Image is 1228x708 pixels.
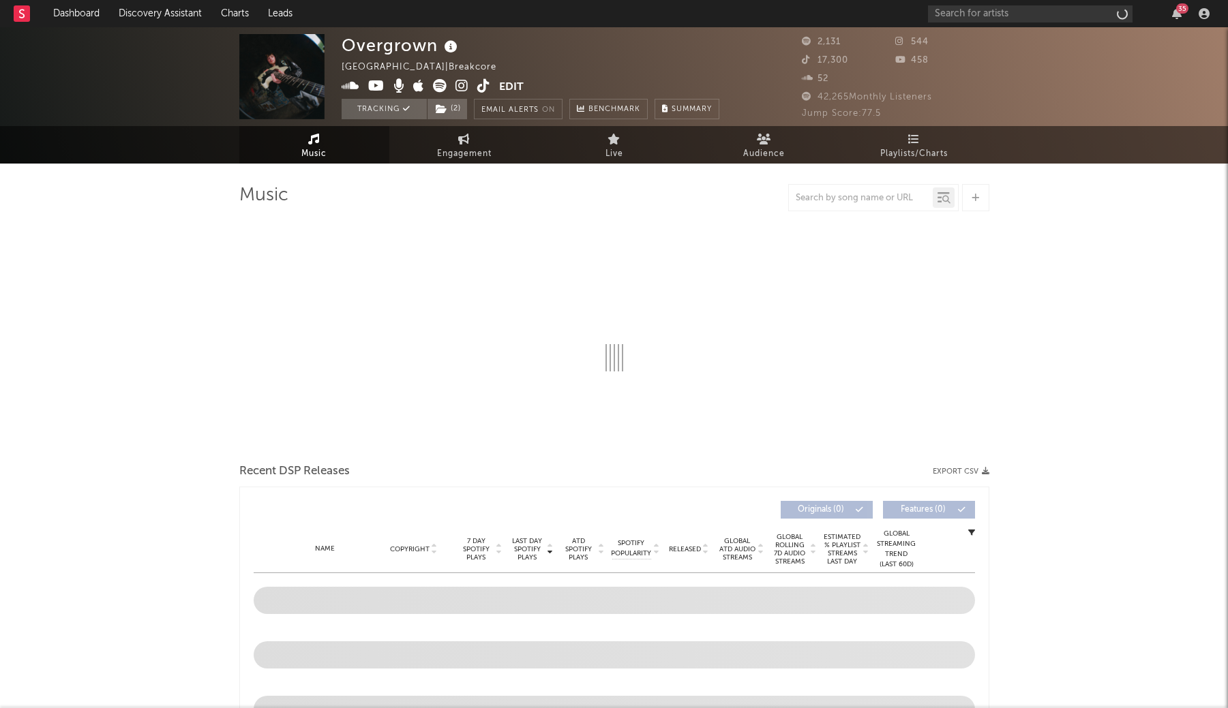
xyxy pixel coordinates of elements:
span: Global Rolling 7D Audio Streams [771,533,809,566]
span: ( 2 ) [427,99,468,119]
button: Summary [655,99,719,119]
span: Released [669,545,701,553]
span: Benchmark [588,102,640,118]
a: Music [239,126,389,164]
div: Overgrown [342,34,461,57]
a: Live [539,126,689,164]
span: Copyright [390,545,430,553]
div: 35 [1176,3,1188,14]
button: 35 [1172,8,1182,19]
div: Name [281,544,370,554]
span: Features ( 0 ) [892,506,955,514]
span: 2,131 [802,37,841,46]
input: Search for artists [928,5,1133,22]
span: 52 [802,74,828,83]
button: Features(0) [883,501,975,519]
span: Music [301,146,327,162]
button: Edit [499,79,524,96]
span: Playlists/Charts [880,146,948,162]
span: 17,300 [802,56,848,65]
button: (2) [428,99,467,119]
span: Summary [672,106,712,113]
button: Originals(0) [781,501,873,519]
button: Email AlertsOn [474,99,563,119]
span: Last Day Spotify Plays [509,537,545,561]
span: 458 [895,56,929,65]
a: Benchmark [569,99,648,119]
span: Audience [743,146,785,162]
span: 42,265 Monthly Listeners [802,93,932,102]
span: Live [605,146,623,162]
span: 544 [895,37,929,46]
span: Recent DSP Releases [239,463,350,480]
input: Search by song name or URL [789,193,933,204]
div: Global Streaming Trend (Last 60D) [876,529,917,570]
span: Originals ( 0 ) [790,506,852,514]
span: Spotify Popularity [611,538,651,559]
div: [GEOGRAPHIC_DATA] | Breakcore [342,59,512,76]
span: Global ATD Audio Streams [719,537,756,561]
button: Export CSV [933,467,989,476]
span: 7 Day Spotify Plays [458,537,494,561]
span: Estimated % Playlist Streams Last Day [824,533,861,566]
span: ATD Spotify Plays [560,537,597,561]
span: Engagement [437,146,492,162]
a: Audience [689,126,839,164]
a: Playlists/Charts [839,126,989,164]
button: Tracking [342,99,427,119]
a: Engagement [389,126,539,164]
em: On [542,106,555,114]
span: Jump Score: 77.5 [802,109,881,118]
